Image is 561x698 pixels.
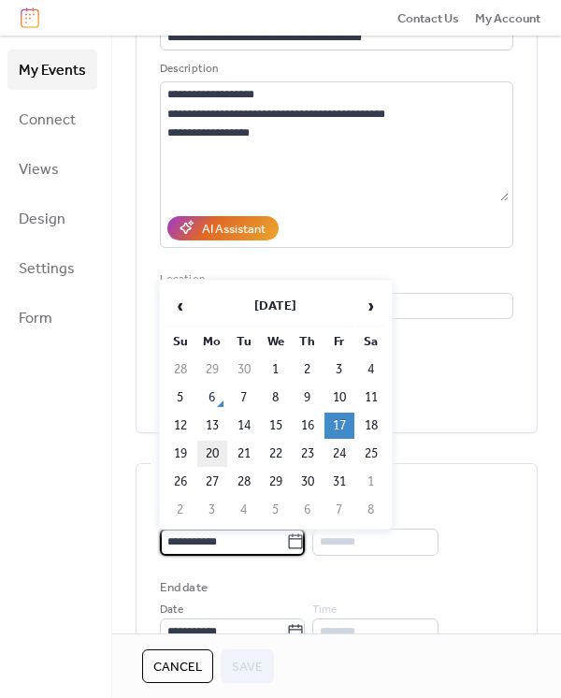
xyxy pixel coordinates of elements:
td: 31 [324,469,354,495]
td: 3 [324,356,354,383]
td: 6 [293,497,323,523]
td: 11 [356,385,386,411]
a: My Account [475,8,540,27]
span: ‹ [166,287,194,325]
td: 4 [356,356,386,383]
span: Cancel [153,658,202,676]
span: Time [312,601,337,619]
span: Design [19,205,65,234]
td: 29 [261,469,291,495]
td: 6 [197,385,227,411]
td: 14 [229,413,259,439]
td: 30 [293,469,323,495]
td: 26 [165,469,195,495]
td: 29 [197,356,227,383]
td: 18 [356,413,386,439]
img: logo [21,7,39,28]
td: 2 [293,356,323,383]
td: 5 [165,385,195,411]
td: 19 [165,441,195,467]
td: 25 [356,441,386,467]
a: Design [7,198,97,239]
td: 28 [229,469,259,495]
td: 27 [197,469,227,495]
th: Tu [229,328,259,355]
td: 17 [324,413,354,439]
td: 9 [293,385,323,411]
td: 1 [356,469,386,495]
td: 28 [165,356,195,383]
td: 8 [356,497,386,523]
span: Form [19,304,52,333]
td: 15 [261,413,291,439]
td: 13 [197,413,227,439]
td: 7 [324,497,354,523]
td: 4 [229,497,259,523]
span: Views [19,155,59,184]
a: Form [7,298,97,338]
div: End date [160,578,208,597]
th: We [261,328,291,355]
td: 7 [229,385,259,411]
td: 22 [261,441,291,467]
span: Date [160,601,183,619]
td: 1 [261,356,291,383]
span: My Account [475,9,540,28]
a: My Events [7,50,97,90]
span: › [357,287,385,325]
button: AI Assistant [167,216,279,240]
td: 8 [261,385,291,411]
td: 21 [229,441,259,467]
td: 10 [324,385,354,411]
th: [DATE] [197,286,354,327]
td: 30 [229,356,259,383]
th: Sa [356,328,386,355]
th: Su [165,328,195,355]
span: Time [312,511,337,530]
span: Settings [19,254,75,284]
td: 23 [293,441,323,467]
div: Description [160,60,510,79]
span: Contact Us [397,9,459,28]
th: Th [293,328,323,355]
th: Fr [324,328,354,355]
td: 12 [165,413,195,439]
td: 5 [261,497,291,523]
button: Cancel [142,649,213,683]
span: Connect [19,106,76,135]
a: Settings [7,248,97,288]
div: Location [160,270,510,289]
span: My Events [19,56,86,85]
td: 3 [197,497,227,523]
td: 16 [293,413,323,439]
div: AI Assistant [202,220,266,239]
a: Connect [7,99,97,139]
a: Views [7,149,97,189]
td: 2 [165,497,195,523]
th: Mo [197,328,227,355]
td: 24 [324,441,354,467]
a: Contact Us [397,8,459,27]
td: 20 [197,441,227,467]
